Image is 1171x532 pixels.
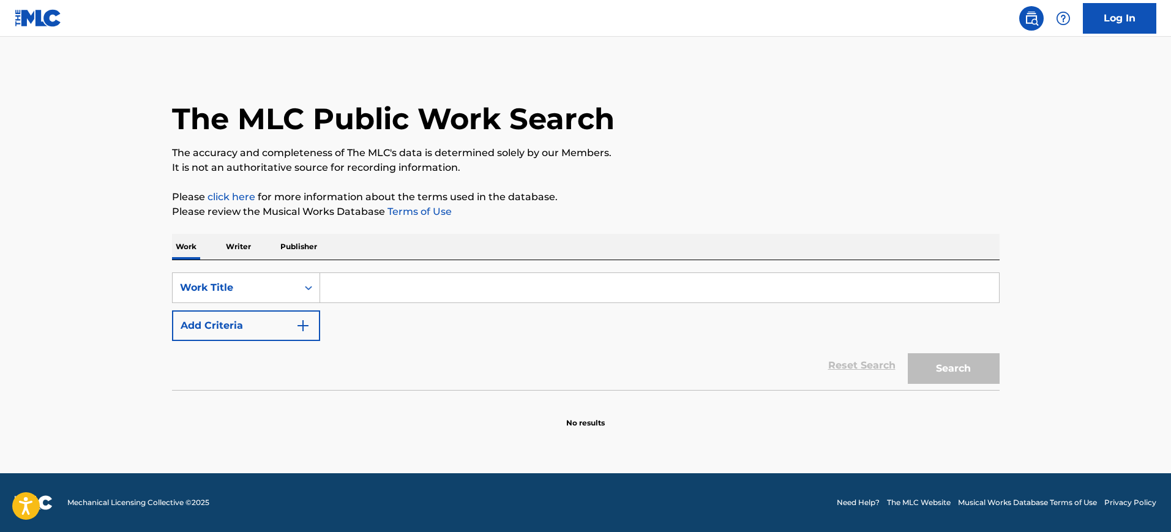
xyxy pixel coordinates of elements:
a: The MLC Website [887,497,951,508]
h1: The MLC Public Work Search [172,100,615,137]
p: Writer [222,234,255,260]
a: Public Search [1019,6,1044,31]
a: Privacy Policy [1104,497,1156,508]
p: It is not an authoritative source for recording information. [172,160,1000,175]
span: Mechanical Licensing Collective © 2025 [67,497,209,508]
a: Need Help? [837,497,880,508]
img: 9d2ae6d4665cec9f34b9.svg [296,318,310,333]
div: Help [1051,6,1076,31]
button: Add Criteria [172,310,320,341]
a: Terms of Use [385,206,452,217]
img: help [1056,11,1071,26]
p: Please for more information about the terms used in the database. [172,190,1000,204]
form: Search Form [172,272,1000,390]
p: Please review the Musical Works Database [172,204,1000,219]
p: Work [172,234,200,260]
p: No results [566,403,605,429]
a: click here [208,191,255,203]
img: logo [15,495,53,510]
a: Log In [1083,3,1156,34]
a: Musical Works Database Terms of Use [958,497,1097,508]
p: Publisher [277,234,321,260]
div: Work Title [180,280,290,295]
img: MLC Logo [15,9,62,27]
p: The accuracy and completeness of The MLC's data is determined solely by our Members. [172,146,1000,160]
img: search [1024,11,1039,26]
